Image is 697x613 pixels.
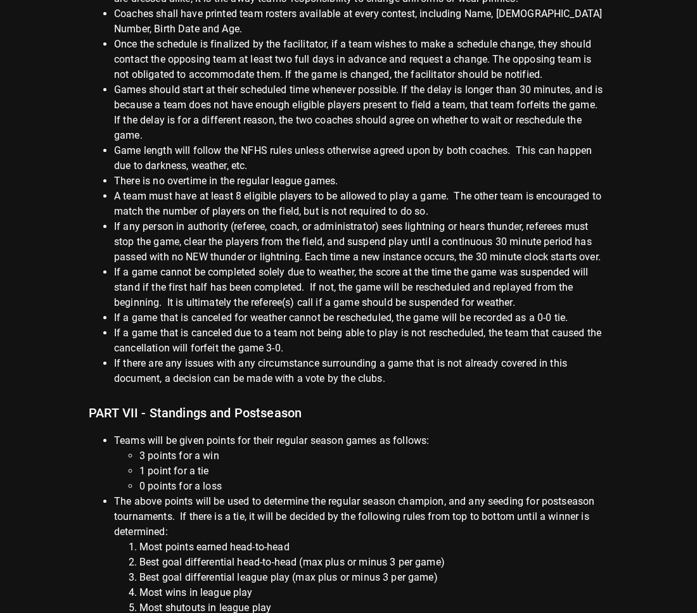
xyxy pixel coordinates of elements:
li: Most wins in league play [139,585,608,600]
li: If a game that is canceled due to a team not being able to play is not rescheduled, the team that... [114,325,608,356]
li: Most points earned head-to-head [139,540,608,555]
li: 1 point for a tie [139,464,608,479]
h6: PART VII - Standings and Postseason [89,396,608,423]
li: 0 points for a loss [139,479,608,494]
li: There is no overtime in the regular league games. [114,174,608,189]
li: If a game that is canceled for weather cannot be rescheduled, the game will be recorded as a 0-0 ... [114,310,608,325]
li: Once the schedule is finalized by the facilitator, if a team wishes to make a schedule change, th... [114,37,608,82]
li: Game length will follow the NFHS rules unless otherwise agreed upon by both coaches. This can hap... [114,143,608,174]
li: Best goal differential league play (max plus or minus 3 per game) [139,570,608,585]
li: A team must have at least 8 eligible players to be allowed to play a game. The other team is enco... [114,189,608,219]
li: If a game cannot be completed solely due to weather, the score at the time the game was suspended... [114,265,608,310]
li: 3 points for a win [139,448,608,464]
li: Teams will be given points for their regular season games as follows: [114,433,608,494]
li: Coaches shall have printed team rosters available at every contest, including Name, [DEMOGRAPHIC_... [114,6,608,37]
li: Games should start at their scheduled time whenever possible. If the delay is longer than 30 minu... [114,82,608,143]
li: If there are any issues with any circumstance surrounding a game that is not already covered in t... [114,356,608,386]
li: Best goal differential head-to-head (max plus or minus 3 per game) [139,555,608,570]
li: If any person in authority (referee, coach, or administrator) sees lightning or hears thunder, re... [114,219,608,265]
